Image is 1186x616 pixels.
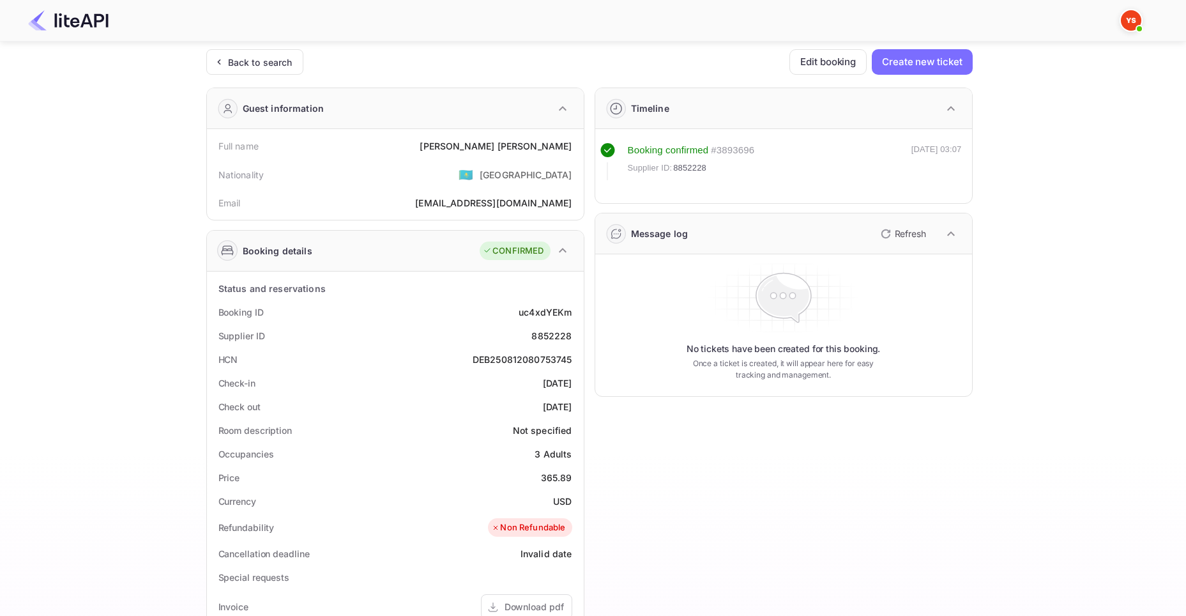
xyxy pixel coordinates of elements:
div: # 3893696 [711,143,754,158]
div: 3 Adults [535,447,572,461]
p: No tickets have been created for this booking. [687,343,881,355]
div: Check out [218,400,261,413]
div: Download pdf [505,600,564,613]
button: Edit booking [789,49,867,75]
div: Price [218,471,240,484]
div: [EMAIL_ADDRESS][DOMAIN_NAME] [415,196,572,210]
div: Booking details [243,244,312,258]
div: Invoice [218,600,248,613]
img: Yandex Support [1121,10,1141,31]
div: [DATE] [543,376,572,390]
div: DEB250812080753745 [473,353,572,366]
div: Occupancies [218,447,274,461]
p: Once a ticket is created, it will appear here for easy tracking and management. [683,358,885,381]
span: Supplier ID: [628,162,673,174]
div: HCN [218,353,238,366]
div: [DATE] 03:07 [911,143,962,180]
button: Refresh [873,224,931,244]
div: Full name [218,139,259,153]
div: CONFIRMED [483,245,544,258]
button: Create new ticket [872,49,972,75]
div: Non Refundable [491,521,565,534]
span: United States [459,163,473,186]
div: [DATE] [543,400,572,413]
div: Timeline [631,102,669,115]
div: [GEOGRAPHIC_DATA] [480,168,572,181]
div: [PERSON_NAME] [PERSON_NAME] [420,139,572,153]
div: Message log [631,227,688,240]
img: LiteAPI Logo [28,10,109,31]
div: Currency [218,495,256,508]
div: Back to search [228,56,293,69]
div: 8852228 [531,329,572,343]
div: Status and reservations [218,282,326,295]
div: Refundability [218,521,275,534]
div: Check-in [218,376,255,390]
div: uc4xdYEKm [519,305,572,319]
span: 8852228 [673,162,706,174]
div: Email [218,196,241,210]
div: Invalid date [521,547,572,560]
div: Booking confirmed [628,143,709,158]
div: Supplier ID [218,329,265,343]
div: Not specified [513,424,572,437]
div: Cancellation deadline [218,547,310,560]
div: USD [553,495,572,508]
p: Refresh [895,227,926,240]
div: 365.89 [541,471,572,484]
div: Nationality [218,168,264,181]
div: Booking ID [218,305,264,319]
div: Special requests [218,571,289,584]
div: Guest information [243,102,324,115]
div: Room description [218,424,292,437]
